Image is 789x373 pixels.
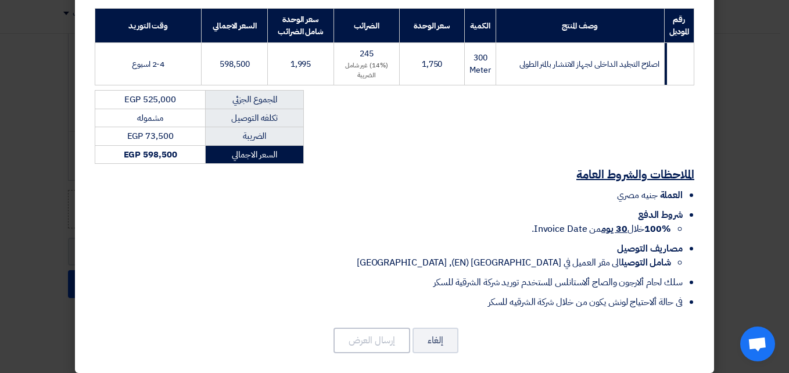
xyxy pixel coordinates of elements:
span: 1,750 [422,58,443,70]
strong: شامل التوصيل [621,256,671,270]
span: مصاريف التوصيل [617,242,683,256]
th: سعر الوحدة شامل الضرائب [268,9,333,43]
td: الضريبة [206,127,304,146]
span: خلال من Invoice Date. [532,222,671,236]
strong: 100% [644,222,671,236]
span: 598,500 [220,58,249,70]
span: 300 Meter [469,52,491,76]
button: إلغاء [413,328,458,353]
td: المجموع الجزئي [206,91,304,109]
span: 1,995 [291,58,311,70]
th: وقت التوريد [95,9,202,43]
li: فى حالة ألاحتياج لونش يكون من خلال شركة الشرقيه للسكر [95,295,683,309]
a: Open chat [740,327,775,361]
th: الكمية [465,9,496,43]
div: (14%) غير شامل الضريبة [339,61,395,80]
button: إرسال العرض [333,328,410,353]
span: مشموله [137,112,163,124]
td: السعر الاجمالي [206,145,304,164]
th: السعر الاجمالي [202,9,268,43]
li: سلك لحام ألارجون والصاج ألاستانلس المستخدم توريد شركة الشرقية للسكر [95,275,683,289]
span: 2-4 اسبوع [132,58,164,70]
span: اصلاح التجليد الداخلى لجهاز الانتشار بالمتر الطولى [519,58,659,70]
td: EGP 525,000 [95,91,206,109]
span: العملة [660,188,683,202]
strong: EGP 598,500 [124,148,177,161]
span: 245 [360,48,374,60]
span: شروط الدفع [638,208,683,222]
td: تكلفه التوصيل [206,109,304,127]
span: EGP 73,500 [127,130,174,142]
u: 30 يوم [601,222,627,236]
li: الى مقر العميل في [GEOGRAPHIC_DATA] (EN), [GEOGRAPHIC_DATA] [95,256,671,270]
u: الملاحظات والشروط العامة [576,166,694,183]
th: رقم الموديل [664,9,694,43]
span: جنيه مصري [617,188,657,202]
th: سعر الوحدة [399,9,464,43]
th: الضرائب [333,9,399,43]
th: وصف المنتج [496,9,664,43]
